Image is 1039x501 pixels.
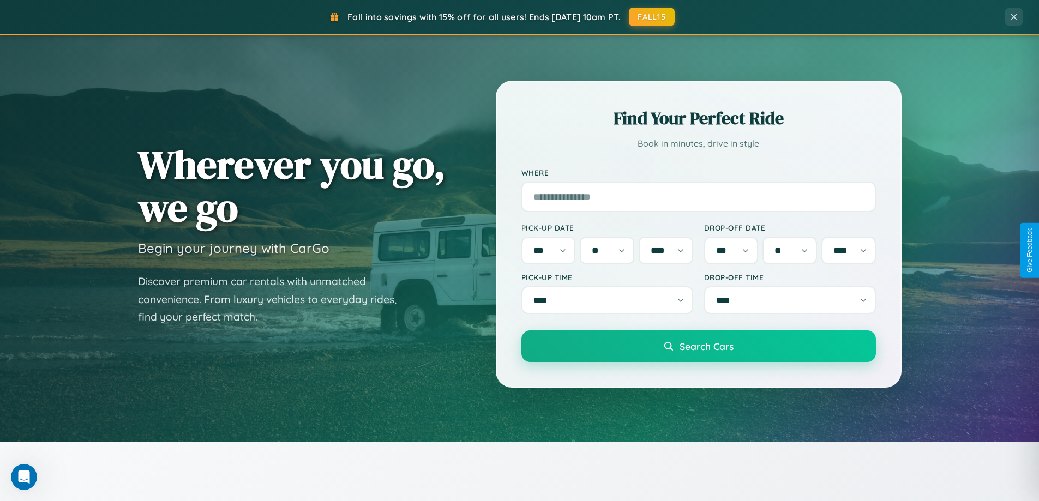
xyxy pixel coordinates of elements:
[680,340,734,352] span: Search Cars
[11,464,37,490] iframe: Intercom live chat
[138,240,329,256] h3: Begin your journey with CarGo
[138,143,446,229] h1: Wherever you go, we go
[521,223,693,232] label: Pick-up Date
[1026,228,1034,273] div: Give Feedback
[138,273,411,326] p: Discover premium car rentals with unmatched convenience. From luxury vehicles to everyday rides, ...
[704,273,876,282] label: Drop-off Time
[347,11,621,22] span: Fall into savings with 15% off for all users! Ends [DATE] 10am PT.
[704,223,876,232] label: Drop-off Date
[521,106,876,130] h2: Find Your Perfect Ride
[521,330,876,362] button: Search Cars
[521,168,876,177] label: Where
[521,136,876,152] p: Book in minutes, drive in style
[521,273,693,282] label: Pick-up Time
[629,8,675,26] button: FALL15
